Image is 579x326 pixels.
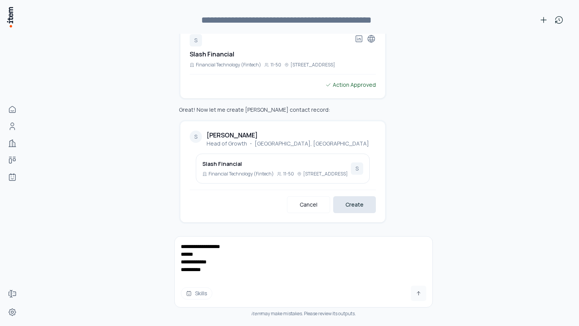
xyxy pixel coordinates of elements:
[190,131,202,143] div: S
[196,62,261,68] p: Financial Technology (Fintech)
[5,286,20,301] a: Forms
[325,81,376,89] div: Action Approved
[174,311,433,317] div: may make mistakes. Please review its outputs.
[202,160,348,168] h3: Slash Financial
[195,290,207,297] span: Skills
[5,304,20,320] a: Settings
[270,62,281,68] p: 11-50
[5,152,20,168] a: deals
[207,140,369,147] p: Head of Growth ・ [GEOGRAPHIC_DATA], [GEOGRAPHIC_DATA]
[190,50,234,59] h2: Slash Financial
[303,171,348,177] p: [STREET_ADDRESS]
[287,196,330,213] button: Cancel
[209,171,274,177] p: Financial Technology (Fintech)
[179,106,387,114] p: Great! Now let me create [PERSON_NAME] contact record:
[190,34,202,46] div: S
[411,286,426,301] button: Send message
[5,169,20,185] a: Agents
[251,310,261,317] i: item
[207,131,258,140] h2: [PERSON_NAME]
[181,287,212,300] button: Skills
[290,62,335,68] p: [STREET_ADDRESS]
[351,162,363,175] div: S
[5,136,20,151] a: Companies
[333,196,376,213] button: Create
[536,12,551,28] button: New conversation
[283,171,294,177] p: 11-50
[5,119,20,134] a: Contacts
[551,12,567,28] button: View history
[6,6,14,28] img: Item Brain Logo
[5,102,20,117] a: Home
